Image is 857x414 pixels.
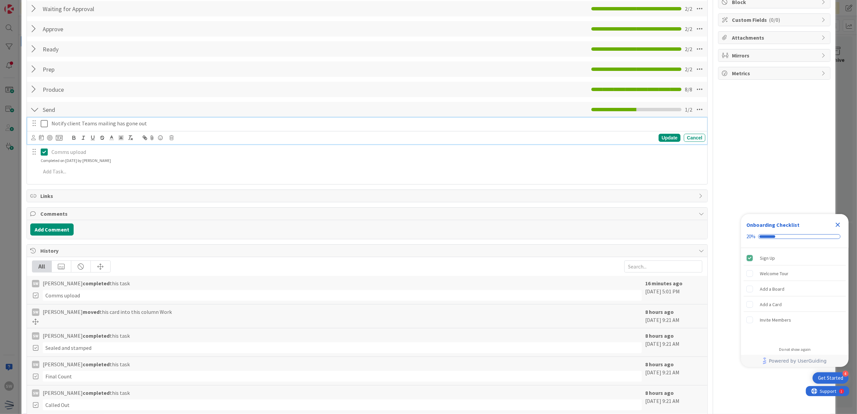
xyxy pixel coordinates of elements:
[40,3,192,15] input: Add Checklist...
[769,16,780,23] span: ( 0/0 )
[746,234,843,240] div: Checklist progress: 20%
[645,361,674,368] b: 8 hours ago
[843,371,849,377] div: 4
[741,355,849,367] div: Footer
[51,120,703,127] p: Notify client Teams mailing has gone out
[685,25,692,33] span: 2 / 2
[760,270,788,278] div: Welcome Tour
[760,300,782,308] div: Add a Card
[32,361,39,368] div: SW
[43,290,642,301] div: Comms upload
[684,134,705,142] div: Cancel
[30,223,74,236] button: Add Comment
[35,3,37,8] div: 1
[83,280,110,287] b: completed
[40,23,192,35] input: Add Checklist...
[83,332,110,339] b: completed
[760,285,784,293] div: Add a Board
[732,34,818,42] span: Attachments
[40,43,192,55] input: Add Checklist...
[645,280,683,287] b: 16 minutes ago
[51,148,703,156] p: Comms upload
[659,134,680,142] div: Update
[685,5,692,13] span: 2 / 2
[732,16,818,24] span: Custom Fields
[83,389,110,396] b: completed
[83,308,100,315] b: moved
[685,45,692,53] span: 2 / 2
[32,308,39,316] div: SW
[43,400,642,410] div: Called Out
[83,361,110,368] b: completed
[760,254,775,262] div: Sign Up
[32,261,52,272] div: All
[746,221,800,229] div: Onboarding Checklist
[818,375,843,381] div: Get Started
[744,297,846,312] div: Add a Card is incomplete.
[43,342,642,353] div: Sealed and stamped
[645,360,702,382] div: [DATE] 9:21 AM
[43,332,130,340] span: [PERSON_NAME] this task
[744,282,846,296] div: Add a Board is incomplete.
[744,251,846,265] div: Sign Up is complete.
[685,85,692,93] span: 8 / 8
[685,106,692,114] span: 1 / 2
[40,210,696,218] span: Comments
[43,389,130,397] span: [PERSON_NAME] this task
[32,332,39,340] div: SW
[645,308,702,325] div: [DATE] 9:21 AM
[43,279,130,287] span: [PERSON_NAME] this task
[40,63,192,75] input: Add Checklist...
[732,69,818,77] span: Metrics
[645,279,702,301] div: [DATE] 5:01 PM
[645,332,702,353] div: [DATE] 9:21 AM
[832,219,843,230] div: Close Checklist
[744,355,845,367] a: Powered by UserGuiding
[813,372,849,384] div: Open Get Started checklist, remaining modules: 4
[40,103,192,116] input: Add Checklist...
[40,83,192,95] input: Add Checklist...
[624,260,702,273] input: Search...
[43,360,130,368] span: [PERSON_NAME] this task
[741,214,849,367] div: Checklist Container
[741,248,849,342] div: Checklist items
[43,308,172,316] span: [PERSON_NAME] this card into this column Work
[760,316,791,324] div: Invite Members
[32,389,39,397] div: SW
[14,1,31,9] span: Support
[746,234,755,240] div: 20%
[32,280,39,287] div: SW
[40,192,696,200] span: Links
[645,389,702,410] div: [DATE] 9:21 AM
[685,65,692,73] span: 2 / 2
[779,347,811,352] div: Do not show again
[744,313,846,327] div: Invite Members is incomplete.
[645,332,674,339] b: 8 hours ago
[41,158,111,164] div: Completed on [DATE] by [PERSON_NAME]
[43,371,642,382] div: Final Count
[732,51,818,59] span: Mirrors
[645,308,674,315] b: 8 hours ago
[769,357,827,365] span: Powered by UserGuiding
[40,247,696,255] span: History
[645,389,674,396] b: 8 hours ago
[744,266,846,281] div: Welcome Tour is incomplete.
